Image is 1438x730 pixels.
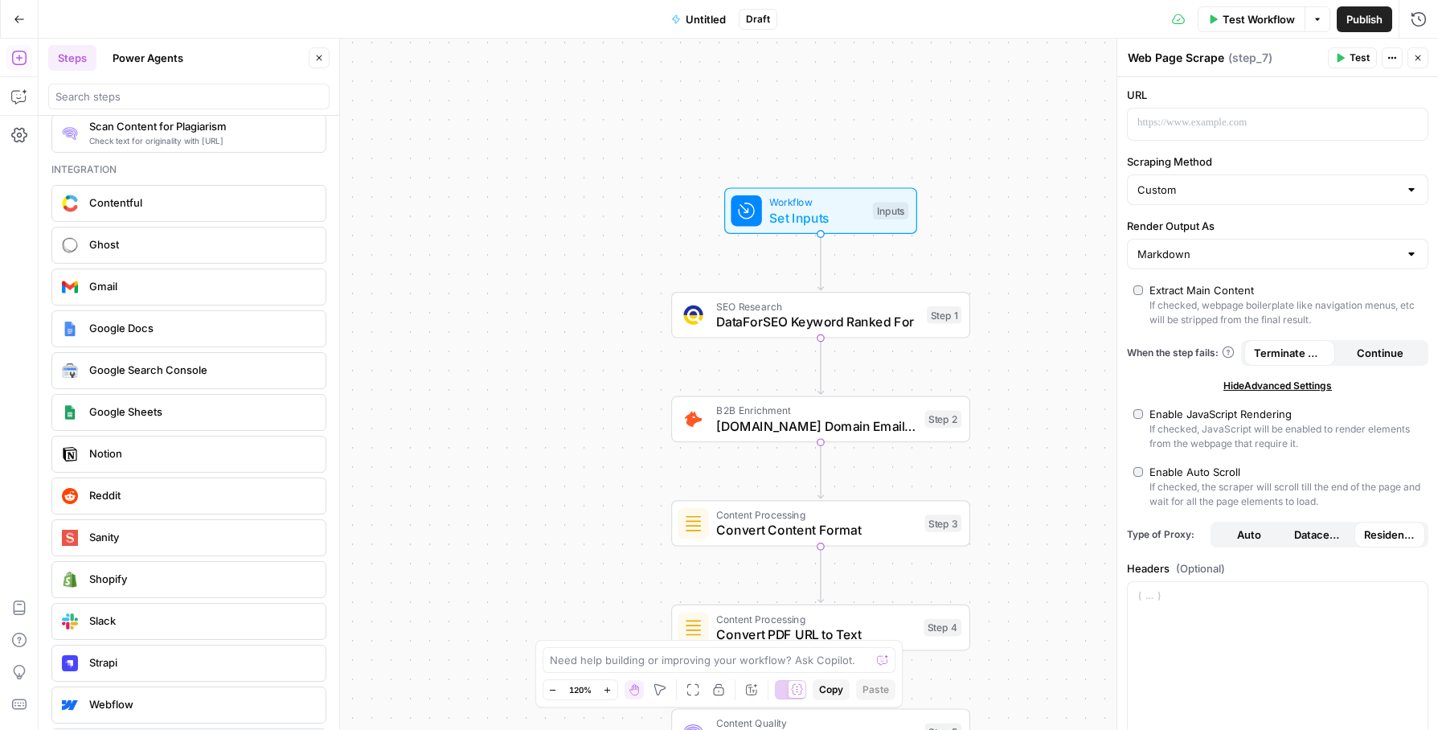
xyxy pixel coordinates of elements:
[684,618,703,638] img: 62yuwf1kr9krw125ghy9mteuwaw4
[62,321,78,337] img: Instagram%20post%20-%201%201.png
[813,679,850,700] button: Copy
[716,520,917,539] span: Convert Content Format
[1133,285,1143,295] input: Extract Main ContentIf checked, webpage boilerplate like navigation menus, etc will be stripped f...
[1198,6,1305,32] button: Test Workflow
[925,515,962,532] div: Step 3
[89,529,313,545] span: Sanity
[819,683,843,697] span: Copy
[1127,87,1428,103] label: URL
[862,683,889,697] span: Paste
[89,195,313,211] span: Contentful
[1364,527,1415,543] span: Residential
[1149,464,1240,480] div: Enable Auto Scroll
[1149,282,1254,298] div: Extract Main Content
[1127,218,1428,234] label: Render Output As
[684,514,703,533] img: o3r9yhbrn24ooq0tey3lueqptmfj
[1223,379,1332,393] span: Hide Advanced Settings
[662,6,735,32] button: Untitled
[817,442,823,498] g: Edge from step_2 to step_3
[89,571,313,587] span: Shopify
[62,363,78,378] img: google-search-console.svg
[1294,527,1346,543] span: Datacenter
[62,530,78,546] img: logo.svg
[89,134,313,147] span: Check text for originality with [URL]
[89,404,313,420] span: Google Sheets
[716,312,919,331] span: DataForSEO Keyword Ranked For
[716,611,916,626] span: Content Processing
[51,162,326,177] div: Integration
[671,292,970,338] div: SEO ResearchDataForSEO Keyword Ranked ForStep 1
[89,118,313,134] span: Scan Content for Plagiarism
[1337,6,1392,32] button: Publish
[1237,527,1261,543] span: Auto
[671,187,970,234] div: WorkflowSet InputsInputs
[89,696,313,712] span: Webflow
[817,234,823,290] g: Edge from start to step_1
[1133,467,1143,477] input: Enable Auto ScrollIf checked, the scraper will scroll till the end of the page and wait for all t...
[1214,522,1284,547] button: Auto
[1223,11,1295,27] span: Test Workflow
[684,306,703,325] img: 3iojl28do7crl10hh26nxau20pae
[671,605,970,651] div: Content ProcessingConvert PDF URL to TextStep 4
[1149,406,1292,422] div: Enable JavaScript Rendering
[927,306,961,324] div: Step 1
[89,362,313,378] span: Google Search Console
[62,237,78,253] img: ghost-logo-orb.png
[1137,182,1399,198] input: Custom
[671,500,970,547] div: Content ProcessingConvert Content FormatStep 3
[1228,50,1272,66] span: ( step_7 )
[89,320,313,336] span: Google Docs
[62,446,78,462] img: Notion_app_logo.png
[62,404,78,420] img: Group%201%201.png
[48,45,96,71] button: Steps
[103,45,193,71] button: Power Agents
[1346,11,1383,27] span: Publish
[671,396,970,443] div: B2B Enrichment[DOMAIN_NAME] Domain Email SearchStep 2
[62,572,78,588] img: download.png
[89,278,313,294] span: Gmail
[1128,50,1224,66] textarea: Web Page Scrape
[924,619,961,637] div: Step 4
[1127,154,1428,170] label: Scraping Method
[817,547,823,603] g: Edge from step_3 to step_4
[1127,346,1235,360] a: When the step fails:
[684,409,703,429] img: 8sr9m752o402vsyv5xlmk1fykvzq
[716,298,919,314] span: SEO Research
[569,683,592,696] span: 120%
[1254,345,1325,361] span: Terminate Workflow
[1133,409,1143,419] input: Enable JavaScript RenderingIf checked, JavaScript will be enabled to render elements from the web...
[716,507,917,523] span: Content Processing
[55,88,322,105] input: Search steps
[62,279,78,295] img: gmail%20(1).png
[925,411,962,429] div: Step 2
[716,416,917,436] span: [DOMAIN_NAME] Domain Email Search
[873,202,908,219] div: Inputs
[1328,47,1377,68] button: Test
[1127,527,1204,542] span: Type of Proxy:
[856,679,895,700] button: Paste
[1137,246,1399,262] input: Markdown
[62,195,78,211] img: sdasd.png
[1284,522,1355,547] button: Datacenter
[89,613,313,629] span: Slack
[62,125,78,141] img: g05n0ak81hcbx2skfcsf7zupj8nr
[62,613,78,630] img: Slack-mark-RGB.png
[89,445,313,461] span: Notion
[1149,422,1422,451] div: If checked, JavaScript will be enabled to render elements from the webpage that require it.
[716,625,916,644] span: Convert PDF URL to Text
[686,11,726,27] span: Untitled
[1350,51,1370,65] span: Test
[769,208,865,228] span: Set Inputs
[1335,340,1426,366] button: Continue
[89,236,313,252] span: Ghost
[1149,480,1422,509] div: If checked, the scraper will scroll till the end of the page and wait for all the page elements t...
[1149,298,1422,327] div: If checked, webpage boilerplate like navigation menus, etc will be stripped from the final result.
[1357,345,1403,361] span: Continue
[89,487,313,503] span: Reddit
[817,338,823,395] g: Edge from step_1 to step_2
[1176,560,1225,576] span: (Optional)
[746,12,770,27] span: Draft
[1127,560,1428,576] label: Headers
[89,654,313,671] span: Strapi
